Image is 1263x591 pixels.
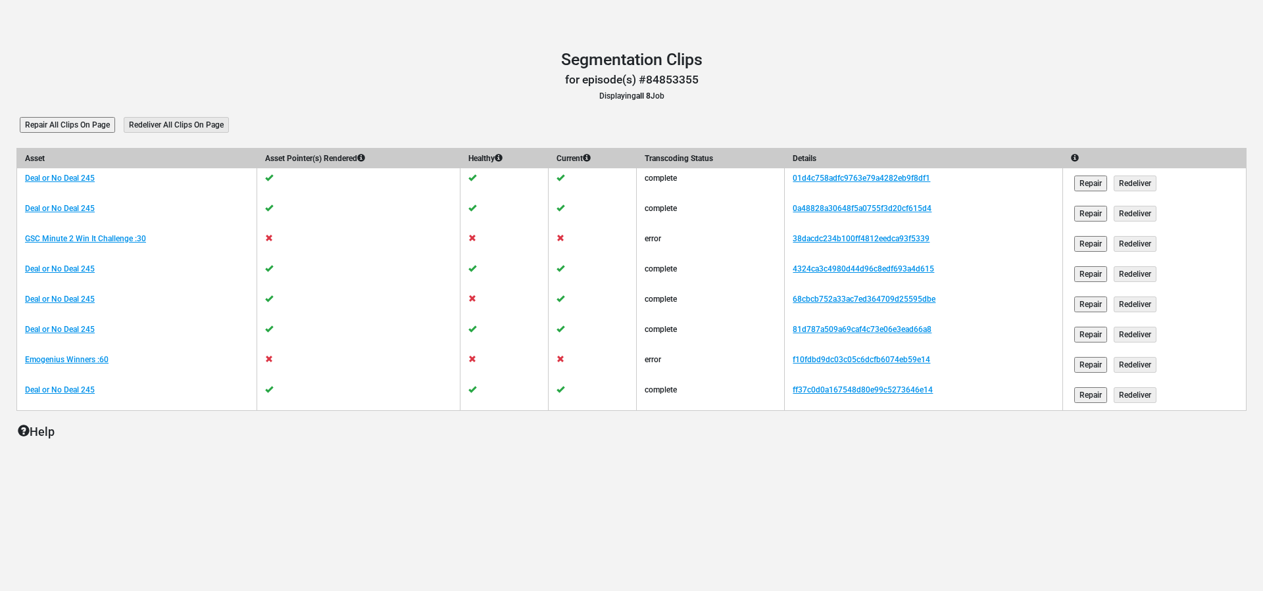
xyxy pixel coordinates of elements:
input: Redeliver [1114,327,1156,343]
input: Redeliver [1114,387,1156,403]
a: 01d4c758adfc9763e79a4282eb9f8df1 [793,174,930,183]
input: Repair [1074,206,1107,222]
td: complete [637,380,785,411]
input: Redeliver [1114,206,1156,222]
th: Current [548,149,636,169]
input: Repair [1074,327,1107,343]
a: f10fdbd9dc03c05c6dcfb6074eb59e14 [793,355,930,364]
th: Asset Pointer(s) Rendered [257,149,460,169]
p: Help [18,423,1247,440]
h1: Segmentation Clips [16,50,1247,70]
a: 4324ca3c4980d44d96c8edf693a4d615 [793,264,934,273]
input: Repair [1074,176,1107,191]
a: 0a48828a30648f5a0755f3d20cf615d4 [793,204,931,213]
th: Healthy [460,149,548,169]
input: Redeliver All Clips On Page [124,117,229,133]
td: error [637,229,785,259]
a: Deal or No Deal 245 [25,174,95,183]
input: Redeliver [1114,296,1156,312]
a: Deal or No Deal 245 [25,295,95,304]
td: complete [637,259,785,289]
td: error [637,350,785,380]
input: Repair All Clips On Page [20,117,115,133]
input: Repair [1074,296,1107,312]
input: Redeliver [1114,236,1156,252]
input: Redeliver [1114,266,1156,282]
a: 38dacdc234b100ff4812eedca93f5339 [793,234,929,243]
header: Displaying Job [16,50,1247,102]
input: Repair [1074,236,1107,252]
a: 68cbcb752a33ac7ed364709d25595dbe [793,295,935,304]
th: Asset [17,149,257,169]
input: Repair [1074,387,1107,403]
a: ff37c0d0a167548d80e99c5273646e14 [793,385,933,394]
input: Repair [1074,266,1107,282]
td: complete [637,289,785,319]
input: Redeliver [1114,357,1156,373]
a: Deal or No Deal 245 [25,385,95,394]
td: complete [637,199,785,229]
h3: for episode(s) #84853355 [16,73,1247,87]
input: Repair [1074,357,1107,373]
a: Deal or No Deal 245 [25,325,95,334]
th: Transcoding Status [637,149,785,169]
th: Details [785,149,1062,169]
a: Deal or No Deal 245 [25,204,95,213]
td: complete [637,319,785,350]
a: GSC Minute 2 Win It Challenge :30 [25,234,146,243]
input: Redeliver [1114,176,1156,191]
a: Emogenius Winners :60 [25,355,109,364]
td: complete [637,168,785,199]
b: all 8 [636,91,651,101]
a: Deal or No Deal 245 [25,264,95,273]
a: 81d787a509a69caf4c73e06e3ead66a8 [793,325,931,334]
